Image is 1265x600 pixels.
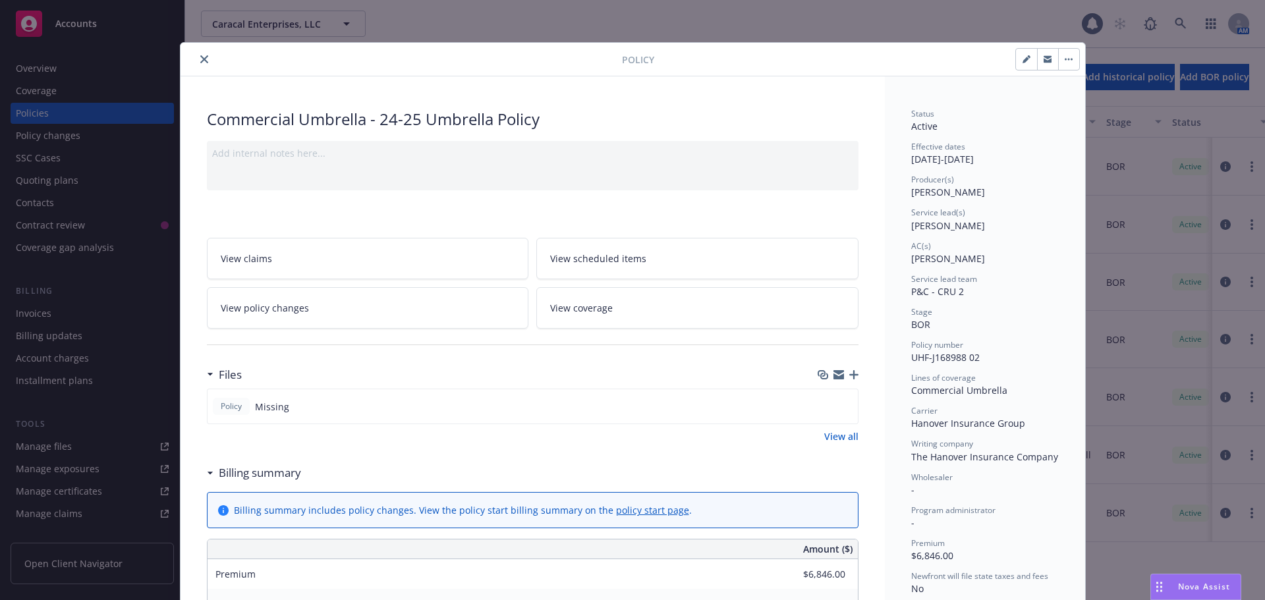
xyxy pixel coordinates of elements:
a: View scheduled items [536,238,858,279]
span: Commercial Umbrella [911,384,1007,396]
div: Add internal notes here... [212,146,853,160]
span: Missing [255,400,289,414]
div: Files [207,366,242,383]
a: View all [824,429,858,443]
span: Policy number [911,339,963,350]
h3: Files [219,366,242,383]
span: - [911,516,914,529]
span: Wholesaler [911,472,953,483]
span: - [911,483,914,496]
span: View coverage [550,301,613,315]
span: P&C - CRU 2 [911,285,964,298]
span: Premium [911,537,945,549]
button: Nova Assist [1150,574,1241,600]
span: Service lead team [911,273,977,285]
span: Active [911,120,938,132]
span: Nova Assist [1178,581,1230,592]
h3: Billing summary [219,464,301,481]
span: Lines of coverage [911,372,976,383]
span: [PERSON_NAME] [911,219,985,232]
span: [PERSON_NAME] [911,186,985,198]
span: View policy changes [221,301,309,315]
span: Amount ($) [803,542,853,556]
span: Hanover Insurance Group [911,417,1025,429]
span: Stage [911,306,932,317]
span: Policy [218,400,244,412]
div: Billing summary [207,464,301,481]
span: Service lead(s) [911,207,965,218]
span: Premium [215,568,256,580]
span: Policy [622,53,654,67]
a: View claims [207,238,529,279]
a: View policy changes [207,287,529,329]
span: AC(s) [911,240,931,252]
span: Writing company [911,438,973,449]
a: policy start page [616,504,689,516]
span: View scheduled items [550,252,646,265]
span: Status [911,108,934,119]
span: $6,846.00 [911,549,953,562]
span: Effective dates [911,141,965,152]
input: 0.00 [768,564,853,584]
span: Newfront will file state taxes and fees [911,570,1048,582]
div: Commercial Umbrella - 24-25 Umbrella Policy [207,108,858,130]
div: Drag to move [1151,574,1167,599]
span: Program administrator [911,505,996,516]
span: View claims [221,252,272,265]
div: [DATE] - [DATE] [911,141,1059,166]
a: View coverage [536,287,858,329]
span: Carrier [911,405,938,416]
span: The Hanover Insurance Company [911,450,1058,463]
button: close [196,51,212,67]
div: Billing summary includes policy changes. View the policy start billing summary on the . [234,503,692,517]
span: Producer(s) [911,174,954,185]
span: No [911,582,924,595]
span: BOR [911,318,930,331]
span: [PERSON_NAME] [911,252,985,265]
span: UHF-J168988 02 [911,351,980,364]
